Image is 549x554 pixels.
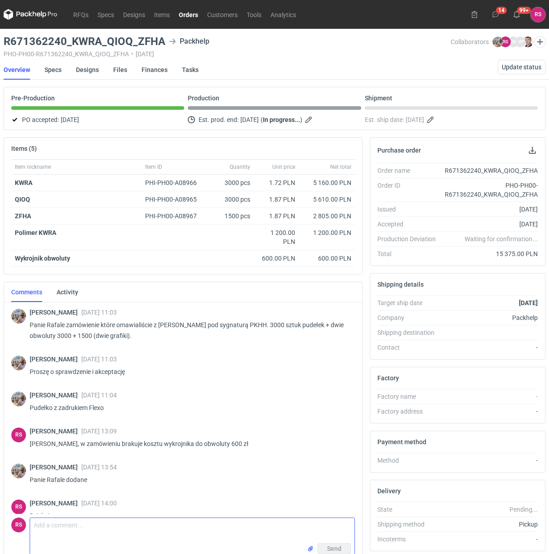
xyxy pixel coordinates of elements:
span: [PERSON_NAME] [30,500,81,507]
div: 15 375.00 PLN [442,249,538,258]
a: Designs [119,9,150,20]
h2: Factory [377,374,399,382]
img: Michał Palasek [11,392,26,406]
img: Michał Palasek [11,464,26,478]
div: Target ship date [377,298,442,307]
div: [DATE] [442,205,538,214]
div: Rafał Stani [531,7,545,22]
a: Tools [242,9,266,20]
a: Tasks [182,60,199,80]
a: Comments [11,282,42,302]
h2: Payment method [377,438,426,446]
div: - [442,456,538,465]
span: Collaborators [451,38,489,45]
div: 5 610.00 PLN [302,195,351,204]
div: Production Deviation [377,234,442,243]
div: Rafał Stani [11,518,26,532]
a: Overview [4,60,30,80]
div: 1500 pcs [209,208,254,225]
span: [DATE] 14:00 [81,500,117,507]
span: [DATE] 11:04 [81,392,117,399]
span: [DATE] 11:03 [81,309,117,316]
img: Michał Palasek [492,36,503,47]
a: Items [150,9,174,20]
a: Files [113,60,127,80]
button: Download PO [527,145,538,156]
strong: QIOQ [15,196,30,203]
span: [DATE] [240,114,259,125]
span: • [131,50,133,58]
strong: [DATE] [519,299,538,306]
strong: Polimer KWRA [15,229,56,236]
div: - [442,392,538,401]
div: PHI-PH00-A08965 [145,195,205,204]
h2: Purchase order [377,147,421,154]
figcaption: MP [515,36,526,47]
div: 3000 pcs [209,175,254,191]
button: Edit estimated shipping date [426,114,437,125]
a: Specs [93,9,119,20]
div: Packhelp [169,36,209,47]
div: - [442,535,538,544]
div: PHO-PH00-R671362240_KWRA_QIOQ_ZFHA [442,181,538,199]
div: Issued [377,205,442,214]
img: Michał Palasek [11,356,26,370]
div: Est. prod. end: [188,114,361,125]
p: Pudełko z zadrukiem Flexo [30,402,348,413]
div: 1 200.00 PLN [302,228,351,237]
span: [PERSON_NAME] [30,356,81,363]
div: 600.00 PLN [257,254,295,263]
button: 14 [488,7,503,22]
span: Net total [330,163,351,171]
div: Rafał Stani [11,428,26,442]
p: Dziękuję. [30,510,348,521]
div: PHI-PH00-A08966 [145,178,205,187]
div: 1.87 PLN [257,195,295,204]
div: Incoterms [377,535,442,544]
span: Item nickname [15,163,51,171]
span: [DATE] 13:54 [81,464,117,471]
span: Unit price [272,163,295,171]
em: Pending... [509,506,538,513]
div: 2 805.00 PLN [302,212,351,221]
span: Quantity [230,163,250,171]
div: Company [377,313,442,322]
div: Order name [377,166,442,175]
figcaption: RS [11,428,26,442]
button: Send [318,543,351,554]
h3: R671362240_KWRA_QIOQ_ZFHA [4,36,165,47]
span: [DATE] 13:09 [81,428,117,435]
div: Packhelp [442,313,538,322]
div: Method [377,456,442,465]
button: 99+ [509,7,524,22]
div: - [442,343,538,352]
svg: Packhelp Pro [4,9,58,20]
span: Update status [502,64,541,70]
div: 1.87 PLN [257,212,295,221]
figcaption: RS [11,500,26,514]
div: Shipping method [377,520,442,529]
figcaption: RS [500,36,511,47]
span: [PERSON_NAME] [30,428,81,435]
div: Contact [377,343,442,352]
strong: In progress... [263,116,300,123]
figcaption: JB [508,36,518,47]
a: Customers [203,9,242,20]
img: Michał Palasek [11,309,26,324]
a: RFQs [69,9,93,20]
div: Shipping destination [377,328,442,337]
span: Send [327,545,341,552]
a: Orders [174,9,203,20]
div: 5 160.00 PLN [302,178,351,187]
h2: Shipping details [377,281,424,288]
p: Proszę o sprawdzenie i akceptację [30,366,348,377]
button: RS [531,7,545,22]
p: Shipment [365,95,392,102]
button: Edit estimated production end date [304,114,315,125]
p: Panie Rafale dodane [30,474,348,485]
